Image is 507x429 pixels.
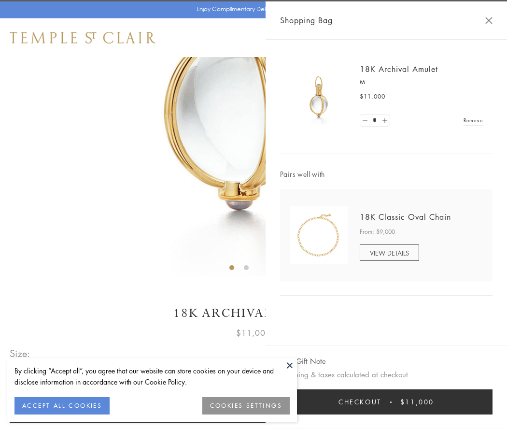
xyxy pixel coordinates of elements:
[360,64,438,74] a: 18K Archival Amulet
[370,248,409,257] span: VIEW DETAILS
[360,92,385,101] span: $11,000
[280,14,333,27] span: Shopping Bag
[380,114,389,127] a: Set quantity to 2
[280,389,493,415] button: Checkout $11,000
[290,206,348,264] img: N88865-OV18
[485,17,493,24] button: Close Shopping Bag
[202,397,290,415] button: COOKIES SETTINGS
[236,327,271,339] span: $11,000
[290,68,348,126] img: 18K Archival Amulet
[360,77,483,87] p: M
[10,305,497,322] h1: 18K Archival Amulet
[280,355,326,367] button: Add Gift Note
[197,4,306,14] p: Enjoy Complimentary Delivery & Returns
[280,369,493,381] p: Shipping & taxes calculated at checkout
[464,115,483,126] a: Remove
[338,397,381,407] span: Checkout
[10,345,31,361] span: Size:
[360,244,419,261] a: VIEW DETAILS
[400,397,434,407] span: $11,000
[360,114,370,127] a: Set quantity to 0
[10,32,155,43] img: Temple St. Clair
[360,212,451,222] a: 18K Classic Oval Chain
[14,365,290,387] div: By clicking “Accept all”, you agree that our website can store cookies on your device and disclos...
[360,227,395,237] span: From: $9,000
[280,169,493,180] span: Pairs well with
[14,397,110,415] button: ACCEPT ALL COOKIES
